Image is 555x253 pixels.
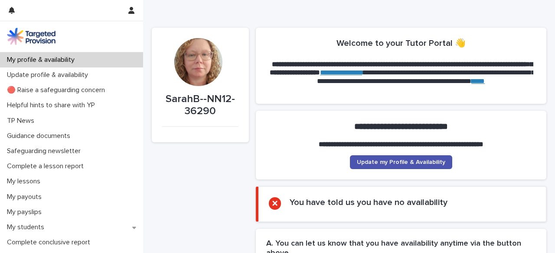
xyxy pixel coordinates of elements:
[3,238,97,247] p: Complete conclusive report
[350,155,452,169] a: Update my Profile & Availability
[290,197,447,208] h2: You have told us you have no availability
[3,86,112,94] p: 🔴 Raise a safeguarding concern
[3,56,82,64] p: My profile & availability
[336,38,466,48] h2: Welcome to your Tutor Portal 👋
[7,28,55,45] img: M5nRWzHhSzIhMunXDL62
[3,101,102,109] p: Helpful hints to share with YP
[3,223,51,231] p: My students
[3,117,41,125] p: TP News
[3,177,47,186] p: My lessons
[3,162,91,170] p: Complete a lesson report
[3,71,95,79] p: Update profile & availability
[3,193,49,201] p: My payouts
[162,93,238,118] p: SarahB--NN12-36290
[3,208,49,216] p: My payslips
[357,159,445,165] span: Update my Profile & Availability
[3,132,77,140] p: Guidance documents
[3,147,88,155] p: Safeguarding newsletter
